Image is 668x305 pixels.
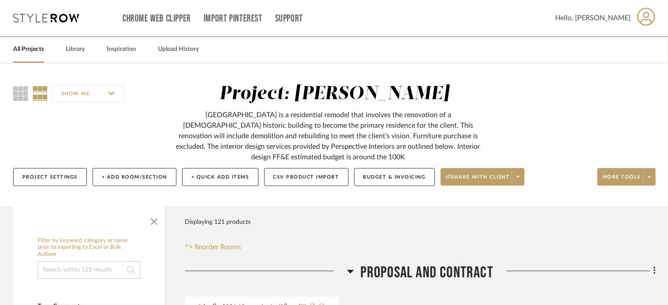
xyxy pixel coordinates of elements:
[173,110,483,162] div: [GEOGRAPHIC_DATA] is a residential remodel that involves the renovation of a [DEMOGRAPHIC_DATA] h...
[66,43,85,55] a: Library
[264,168,348,186] button: CSV Product Import
[597,168,656,186] button: More tools
[354,168,435,186] button: Budget & Invoicing
[360,263,493,282] span: Proposal and Contract
[204,15,262,22] a: Import Pinterest
[145,211,163,229] button: Close
[446,174,510,187] span: Share with client
[158,43,199,55] a: Upload History
[603,174,641,187] span: More tools
[555,13,631,23] span: Hello, [PERSON_NAME]
[195,242,241,252] span: Reorder Rooms
[185,213,251,231] div: Displaying 121 products
[219,85,449,103] div: Project: [PERSON_NAME]
[13,168,87,186] button: Project Settings
[185,242,241,252] button: Reorder Rooms
[122,15,191,22] a: Chrome Web Clipper
[38,261,140,279] input: Search within 121 results
[13,43,44,55] a: All Projects
[182,168,259,186] button: + Quick Add Items
[38,237,140,258] h6: Filter by keyword, category or name prior to exporting to Excel or Bulk Actions
[107,43,136,55] a: Inspiration
[275,15,303,22] a: Support
[441,168,525,186] button: Share with client
[93,168,176,186] button: + Add Room/Section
